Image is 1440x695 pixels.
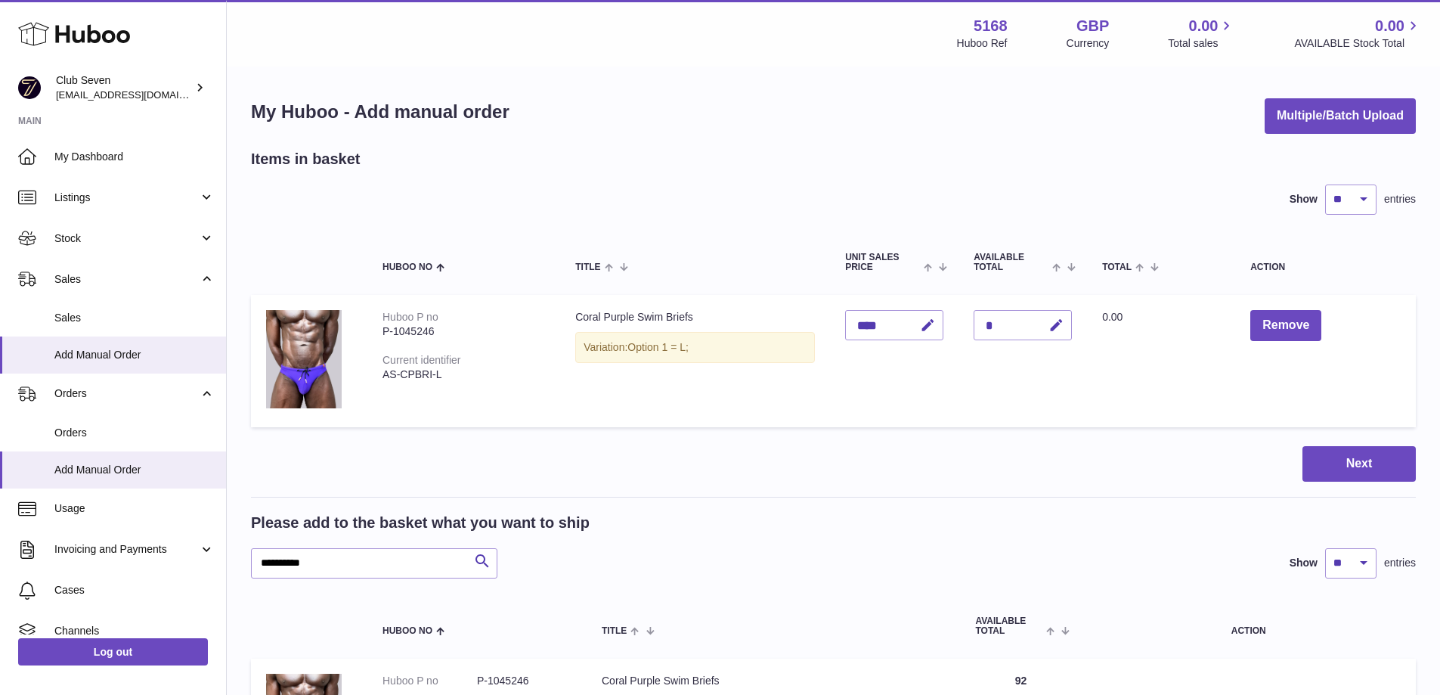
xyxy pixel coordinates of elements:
span: Total sales [1168,36,1235,51]
img: info@wearclubseven.com [18,76,41,99]
span: entries [1384,192,1416,206]
div: Huboo P no [382,311,438,323]
span: Usage [54,501,215,516]
td: Coral Purple Swim Briefs [560,295,830,427]
span: Cases [54,583,215,597]
span: Sales [54,272,199,287]
h2: Please add to the basket what you want to ship [251,513,590,533]
label: Show [1290,556,1318,570]
div: Variation: [575,332,815,363]
span: Title [575,262,600,272]
button: Multiple/Batch Upload [1265,98,1416,134]
span: Invoicing and Payments [54,542,199,557]
span: Stock [54,231,199,246]
span: Title [602,626,627,636]
span: My Dashboard [54,150,215,164]
span: AVAILABLE Total [974,253,1048,272]
span: entries [1384,556,1416,570]
h2: Items in basket [251,149,361,169]
span: [EMAIL_ADDRESS][DOMAIN_NAME] [56,88,222,101]
label: Show [1290,192,1318,206]
span: Listings [54,191,199,205]
span: 0.00 [1189,16,1219,36]
div: Action [1250,262,1401,272]
a: 0.00 Total sales [1168,16,1235,51]
span: Channels [54,624,215,638]
h1: My Huboo - Add manual order [251,100,509,124]
span: Add Manual Order [54,348,215,362]
th: Action [1081,601,1416,651]
strong: GBP [1076,16,1109,36]
div: Currency [1067,36,1110,51]
span: AVAILABLE Stock Total [1294,36,1422,51]
span: Add Manual Order [54,463,215,477]
dt: Huboo P no [382,674,477,688]
span: Orders [54,426,215,440]
span: 0.00 [1375,16,1404,36]
span: AVAILABLE Total [975,616,1042,636]
button: Next [1302,446,1416,482]
div: AS-CPBRI-L [382,368,545,382]
span: Huboo no [382,262,432,272]
div: Current identifier [382,354,461,366]
div: Club Seven [56,73,192,102]
span: Option 1 = L; [627,341,689,353]
span: Orders [54,386,199,401]
span: Sales [54,311,215,325]
span: Total [1102,262,1132,272]
img: Coral Purple Swim Briefs [266,310,342,408]
a: Log out [18,638,208,666]
span: Huboo no [382,626,432,636]
div: Huboo Ref [957,36,1008,51]
button: Remove [1250,310,1321,341]
dd: P-1045246 [477,674,571,688]
span: 0.00 [1102,311,1123,323]
span: Unit Sales Price [845,253,920,272]
strong: 5168 [974,16,1008,36]
div: P-1045246 [382,324,545,339]
a: 0.00 AVAILABLE Stock Total [1294,16,1422,51]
